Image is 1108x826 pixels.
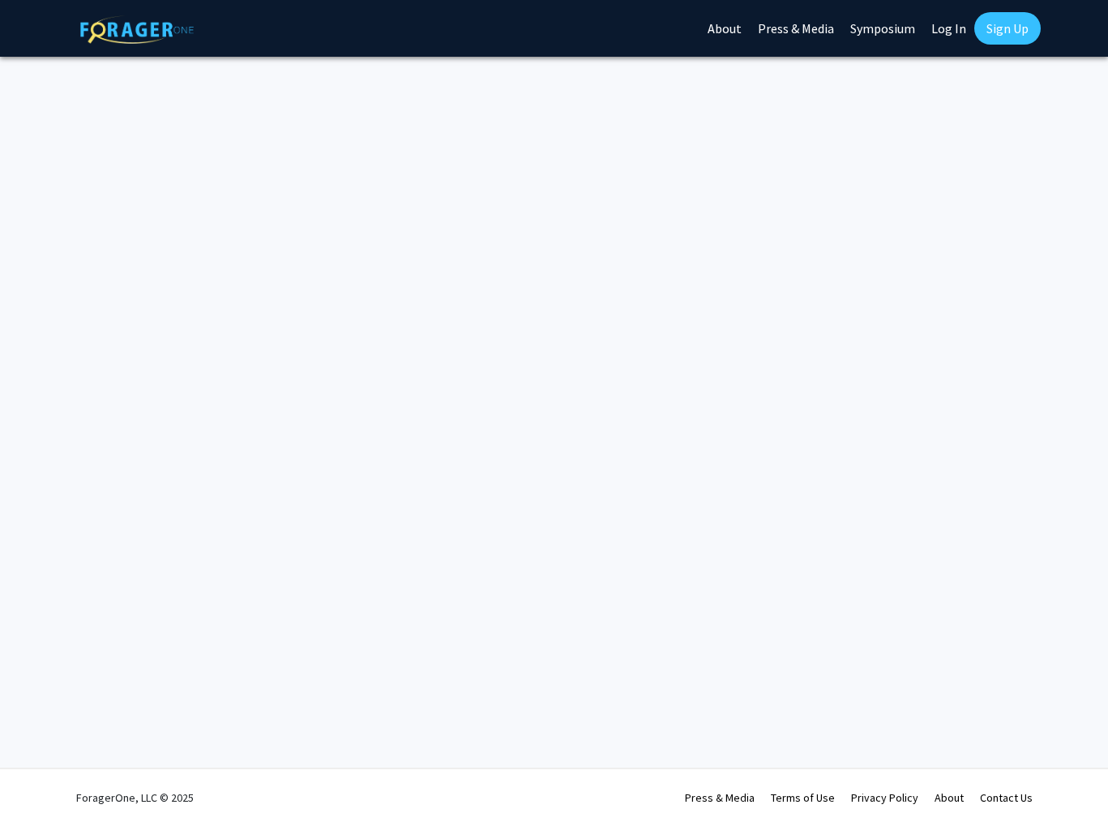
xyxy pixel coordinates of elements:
img: ForagerOne Logo [80,15,194,44]
a: Press & Media [685,790,755,805]
a: About [935,790,964,805]
a: Contact Us [980,790,1033,805]
div: ForagerOne, LLC © 2025 [76,769,194,826]
a: Privacy Policy [851,790,918,805]
a: Terms of Use [771,790,835,805]
a: Sign Up [974,12,1041,45]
